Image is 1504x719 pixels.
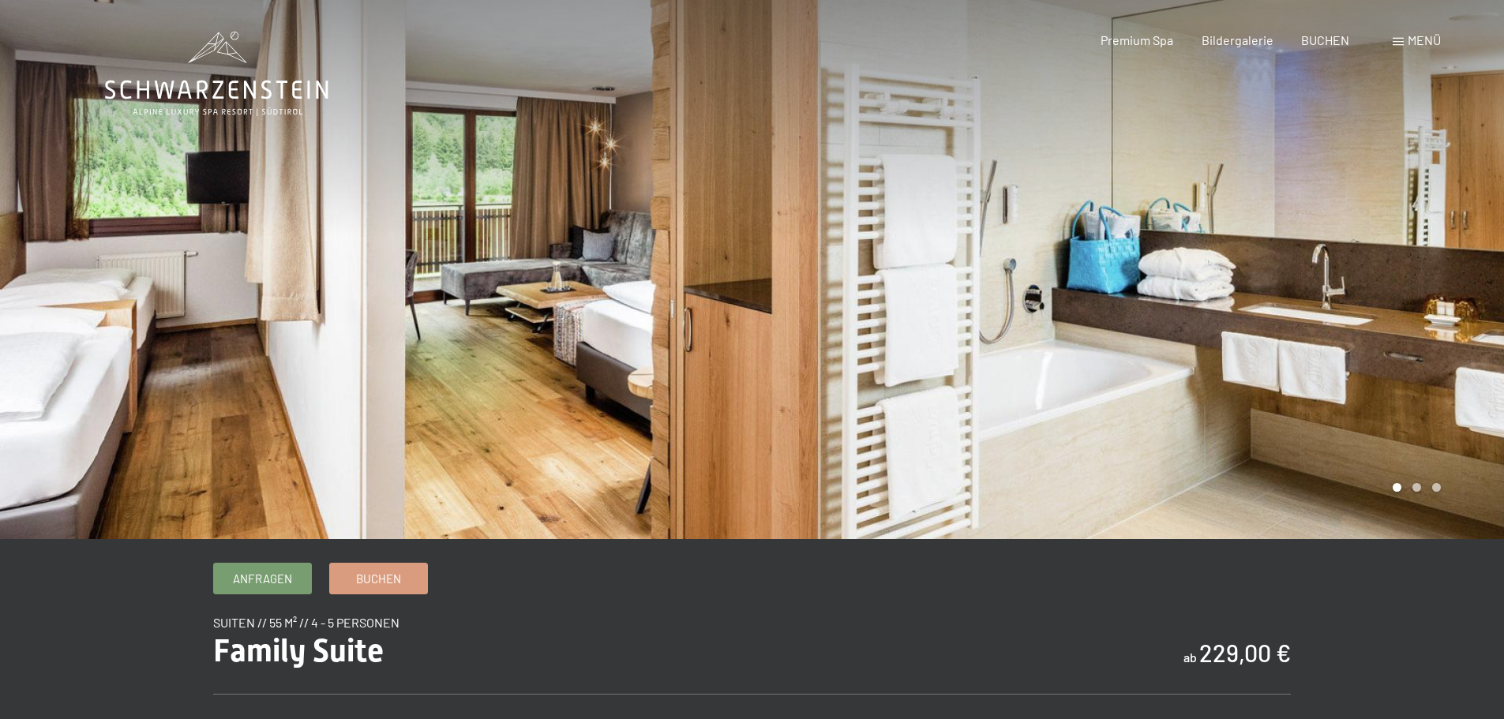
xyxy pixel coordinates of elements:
[1101,32,1173,47] a: Premium Spa
[1199,638,1291,667] b: 229,00 €
[1408,32,1441,47] span: Menü
[233,571,292,587] span: Anfragen
[356,571,401,587] span: Buchen
[1202,32,1273,47] a: Bildergalerie
[1183,650,1197,665] span: ab
[214,564,311,594] a: Anfragen
[1301,32,1349,47] a: BUCHEN
[330,564,427,594] a: Buchen
[213,632,384,669] span: Family Suite
[213,615,399,630] span: Suiten // 55 m² // 4 - 5 Personen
